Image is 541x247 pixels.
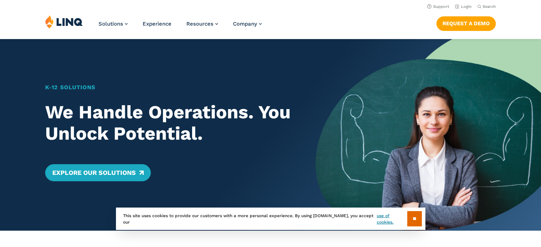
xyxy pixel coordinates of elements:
a: Login [455,4,472,9]
img: Home Banner [315,39,541,231]
a: Resources [186,21,218,27]
a: use of cookies. [377,213,407,225]
button: Open Search Bar [477,4,496,9]
span: Resources [186,21,213,27]
a: Request a Demo [436,16,496,31]
img: LINQ | K‑12 Software [45,15,83,28]
span: Solutions [99,21,123,27]
a: Support [427,4,449,9]
a: Experience [143,21,171,27]
a: Explore Our Solutions [45,164,151,181]
h2: We Handle Operations. You Unlock Potential. [45,102,294,144]
h1: K‑12 Solutions [45,83,294,92]
nav: Button Navigation [436,15,496,31]
span: Search [483,4,496,9]
nav: Primary Navigation [99,15,262,38]
a: Company [233,21,262,27]
a: Solutions [99,21,128,27]
div: This site uses cookies to provide our customers with a more personal experience. By using [DOMAIN... [116,208,425,230]
span: Company [233,21,257,27]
